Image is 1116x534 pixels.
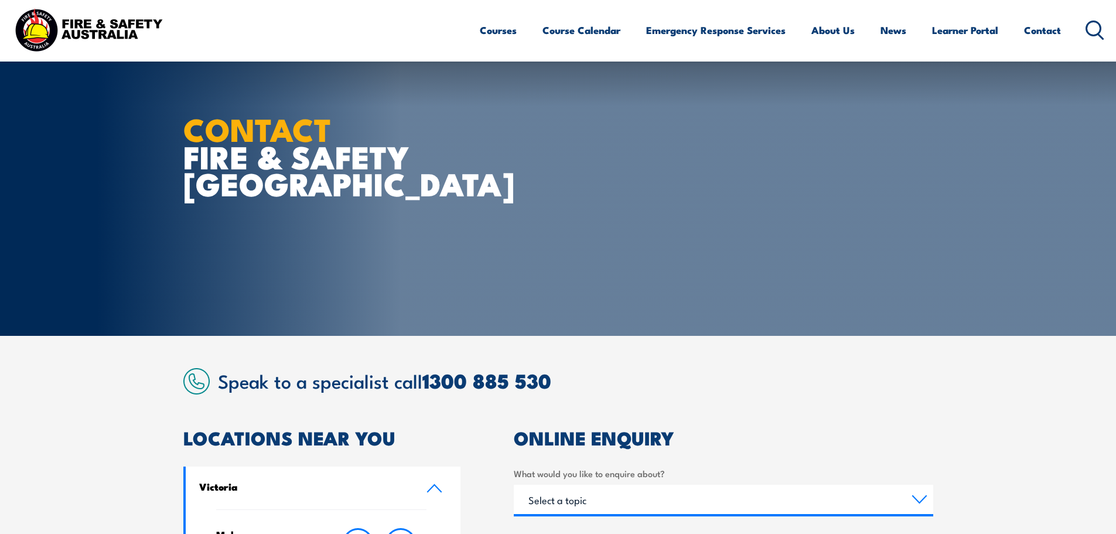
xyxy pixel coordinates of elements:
h2: LOCATIONS NEAR YOU [183,429,461,445]
strong: CONTACT [183,104,332,152]
a: Emergency Response Services [646,15,786,46]
a: Contact [1024,15,1061,46]
h1: FIRE & SAFETY [GEOGRAPHIC_DATA] [183,115,473,197]
a: Courses [480,15,517,46]
h2: Speak to a specialist call [218,370,933,391]
h4: Victoria [199,480,409,493]
a: Learner Portal [932,15,998,46]
a: Course Calendar [542,15,620,46]
a: News [880,15,906,46]
label: What would you like to enquire about? [514,467,933,480]
a: 1300 885 530 [422,365,551,396]
a: Victoria [186,467,461,509]
h2: ONLINE ENQUIRY [514,429,933,445]
a: About Us [811,15,855,46]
